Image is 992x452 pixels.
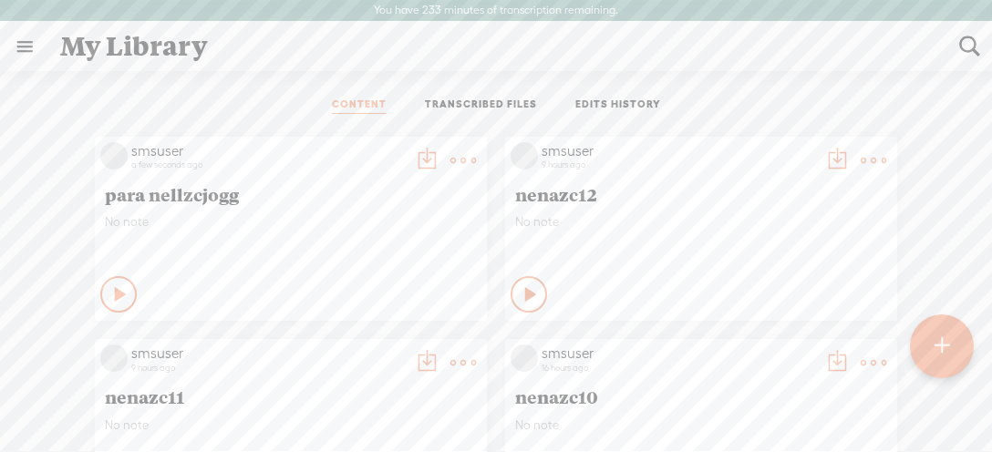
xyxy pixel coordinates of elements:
[105,385,477,407] span: nenazc11
[542,159,815,170] div: 9 hours ago
[515,417,887,433] span: No note
[511,142,538,169] img: videoLoading.png
[47,23,946,70] div: My Library
[511,344,538,372] img: videoLoading.png
[105,417,477,433] span: No note
[515,214,887,230] span: No note
[515,385,887,407] span: nenazc10
[542,142,815,160] div: smsuser
[374,4,618,18] label: You have 233 minutes of transcription remaining.
[575,98,661,114] a: EDITS HISTORY
[100,142,128,169] img: videoLoading.png
[105,214,477,230] span: No note
[100,344,128,372] img: videoLoading.png
[332,98,387,114] a: CONTENT
[105,183,477,205] span: para nellzcjogg
[542,363,815,374] div: 16 hours ago
[425,98,537,114] a: TRANSCRIBED FILES
[515,183,887,205] span: nenazc12
[131,363,405,374] div: 9 hours ago
[131,142,405,160] div: smsuser
[131,344,405,363] div: smsuser
[542,344,815,363] div: smsuser
[131,159,405,170] div: a few seconds ago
